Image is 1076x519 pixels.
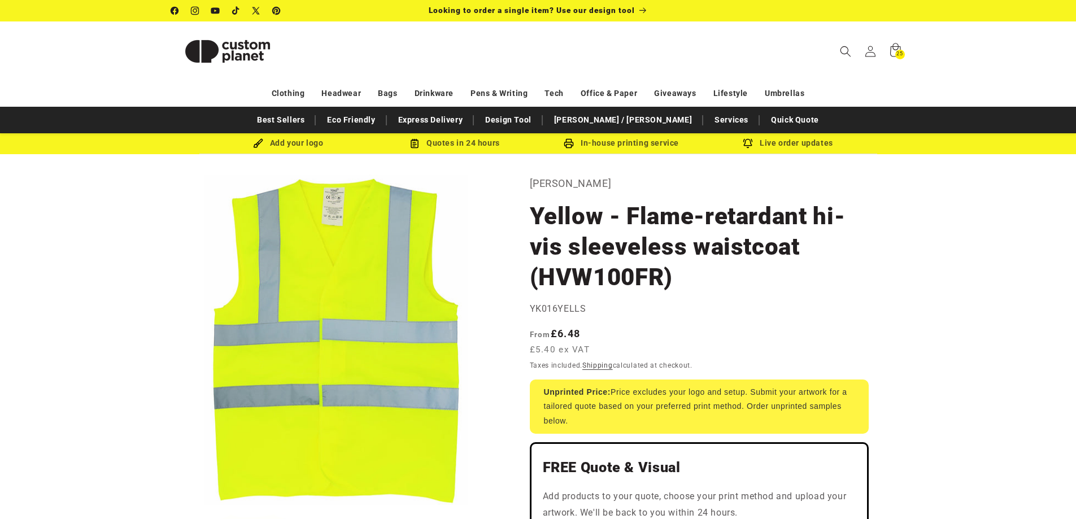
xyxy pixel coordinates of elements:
div: Price excludes your logo and setup. Submit your artwork for a tailored quote based on your prefer... [530,380,869,434]
div: Add your logo [205,136,372,150]
a: Clothing [272,84,305,103]
a: Pens & Writing [471,84,528,103]
strong: Unprinted Price: [544,387,611,396]
strong: £6.48 [530,328,581,339]
a: Giveaways [654,84,696,103]
a: Umbrellas [765,84,804,103]
a: Headwear [321,84,361,103]
summary: Search [833,39,858,64]
a: Tech [544,84,563,103]
a: Express Delivery [393,110,469,130]
a: Quick Quote [765,110,825,130]
img: Order updates [743,138,753,149]
img: Order Updates Icon [410,138,420,149]
img: Custom Planet [171,26,284,77]
span: YK016YELLS [530,303,586,314]
div: Live order updates [705,136,872,150]
a: Custom Planet [167,21,288,81]
span: £5.40 ex VAT [530,343,590,356]
div: Taxes included. calculated at checkout. [530,360,869,371]
img: In-house printing [564,138,574,149]
span: Looking to order a single item? Use our design tool [429,6,635,15]
a: Bags [378,84,397,103]
a: Drinkware [415,84,454,103]
a: Eco Friendly [321,110,381,130]
span: 25 [896,50,903,59]
div: In-house printing service [538,136,705,150]
p: [PERSON_NAME] [530,175,869,193]
h2: FREE Quote & Visual [543,459,856,477]
a: Lifestyle [713,84,748,103]
a: Shipping [582,361,613,369]
a: Office & Paper [581,84,637,103]
img: Brush Icon [253,138,263,149]
h1: Yellow - Flame-retardant hi-vis sleeveless waistcoat (HVW100FR) [530,201,869,293]
div: Quotes in 24 hours [372,136,538,150]
span: From [530,330,551,339]
a: Best Sellers [251,110,310,130]
a: [PERSON_NAME] / [PERSON_NAME] [548,110,698,130]
a: Services [709,110,754,130]
a: Design Tool [480,110,537,130]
